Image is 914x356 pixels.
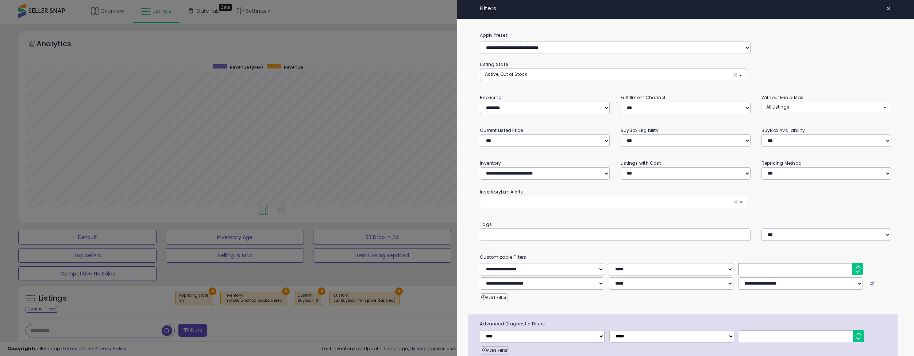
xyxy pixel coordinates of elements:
button: × [883,4,894,14]
button: × [480,196,747,208]
span: × [886,4,891,14]
span: × [733,198,738,206]
small: Tags [474,220,896,228]
small: BuyBox Eligibility [621,127,659,133]
small: Current Listed Price [480,127,523,133]
small: Repricing Method [761,160,802,166]
small: BuyBox Availability [761,127,805,133]
small: Without Min & Max [761,94,803,101]
label: Apply Preset: [474,31,896,39]
button: Add Filter [480,293,508,302]
h4: Filters [480,5,891,12]
small: Fulfillment Channel [621,94,665,101]
small: Customizable Filters [474,253,896,261]
small: Inventory [480,160,501,166]
span: Active, Out of Stock [485,71,527,77]
button: All Listings [761,102,891,112]
button: Active, Out of Stock × [480,69,747,81]
small: Listings with Cost [621,160,661,166]
button: Add Filter [481,346,509,355]
span: × [733,71,738,79]
span: Advanced Diagnostic Filters [474,320,898,328]
small: InventoryLab Alerts [480,189,523,195]
small: Listing State [480,61,508,67]
span: All Listings [766,104,789,110]
small: Repricing [480,94,502,101]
